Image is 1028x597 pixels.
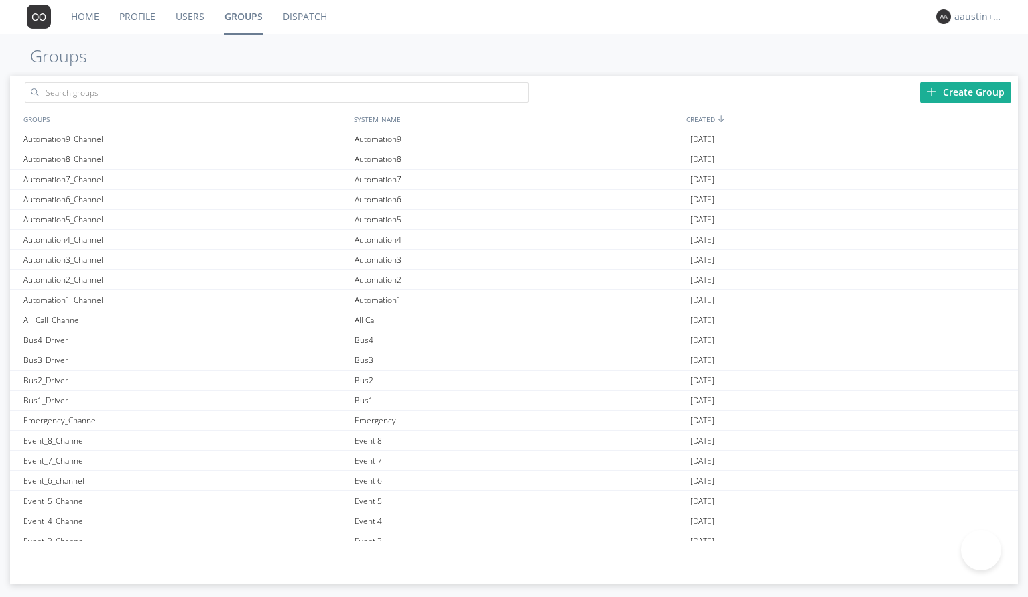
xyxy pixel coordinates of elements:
[954,10,1005,23] div: aaustin+ovc1+org
[690,190,714,210] span: [DATE]
[351,391,687,410] div: Bus1
[20,230,351,249] div: Automation4_Channel
[20,170,351,189] div: Automation7_Channel
[690,451,714,471] span: [DATE]
[10,270,1017,290] a: Automation2_ChannelAutomation2[DATE]
[10,511,1017,531] a: Event_4_ChannelEvent 4[DATE]
[690,129,714,149] span: [DATE]
[690,511,714,531] span: [DATE]
[936,9,951,24] img: 373638.png
[351,250,687,269] div: Automation3
[27,5,51,29] img: 373638.png
[351,471,687,490] div: Event 6
[20,310,351,330] div: All_Call_Channel
[20,109,347,129] div: GROUPS
[20,531,351,551] div: Event_3_Channel
[10,149,1017,170] a: Automation8_ChannelAutomation8[DATE]
[20,210,351,229] div: Automation5_Channel
[351,170,687,189] div: Automation7
[20,190,351,209] div: Automation6_Channel
[351,129,687,149] div: Automation9
[690,391,714,411] span: [DATE]
[351,210,687,229] div: Automation5
[351,511,687,531] div: Event 4
[20,371,351,390] div: Bus2_Driver
[10,250,1017,270] a: Automation3_ChannelAutomation3[DATE]
[351,290,687,310] div: Automation1
[690,170,714,190] span: [DATE]
[10,129,1017,149] a: Automation9_ChannelAutomation9[DATE]
[683,109,1017,129] div: CREATED
[350,109,683,129] div: SYSTEM_NAME
[10,310,1017,330] a: All_Call_ChannelAll Call[DATE]
[10,330,1017,350] a: Bus4_DriverBus4[DATE]
[690,330,714,350] span: [DATE]
[690,471,714,491] span: [DATE]
[351,431,687,450] div: Event 8
[10,210,1017,230] a: Automation5_ChannelAutomation5[DATE]
[10,471,1017,491] a: Event_6_channelEvent 6[DATE]
[20,290,351,310] div: Automation1_Channel
[20,250,351,269] div: Automation3_Channel
[20,149,351,169] div: Automation8_Channel
[10,491,1017,511] a: Event_5_ChannelEvent 5[DATE]
[20,431,351,450] div: Event_8_Channel
[20,330,351,350] div: Bus4_Driver
[351,491,687,511] div: Event 5
[351,531,687,551] div: Event 3
[351,190,687,209] div: Automation6
[10,431,1017,451] a: Event_8_ChannelEvent 8[DATE]
[351,411,687,430] div: Emergency
[10,451,1017,471] a: Event_7_ChannelEvent 7[DATE]
[20,129,351,149] div: Automation9_Channel
[920,82,1011,103] div: Create Group
[690,149,714,170] span: [DATE]
[690,491,714,511] span: [DATE]
[10,190,1017,210] a: Automation6_ChannelAutomation6[DATE]
[690,270,714,290] span: [DATE]
[25,82,529,103] input: Search groups
[690,350,714,371] span: [DATE]
[20,511,351,531] div: Event_4_Channel
[351,350,687,370] div: Bus3
[351,451,687,470] div: Event 7
[690,431,714,451] span: [DATE]
[20,471,351,490] div: Event_6_channel
[351,310,687,330] div: All Call
[690,230,714,250] span: [DATE]
[10,170,1017,190] a: Automation7_ChannelAutomation7[DATE]
[351,371,687,390] div: Bus2
[10,230,1017,250] a: Automation4_ChannelAutomation4[DATE]
[690,310,714,330] span: [DATE]
[690,371,714,391] span: [DATE]
[20,350,351,370] div: Bus3_Driver
[351,230,687,249] div: Automation4
[20,491,351,511] div: Event_5_Channel
[351,330,687,350] div: Bus4
[10,531,1017,551] a: Event_3_ChannelEvent 3[DATE]
[10,391,1017,411] a: Bus1_DriverBus1[DATE]
[20,391,351,410] div: Bus1_Driver
[690,210,714,230] span: [DATE]
[20,270,351,289] div: Automation2_Channel
[10,411,1017,431] a: Emergency_ChannelEmergency[DATE]
[20,411,351,430] div: Emergency_Channel
[690,531,714,551] span: [DATE]
[690,250,714,270] span: [DATE]
[690,411,714,431] span: [DATE]
[351,270,687,289] div: Automation2
[10,290,1017,310] a: Automation1_ChannelAutomation1[DATE]
[10,350,1017,371] a: Bus3_DriverBus3[DATE]
[690,290,714,310] span: [DATE]
[927,87,936,96] img: plus.svg
[20,451,351,470] div: Event_7_Channel
[961,530,1001,570] iframe: Toggle Customer Support
[10,371,1017,391] a: Bus2_DriverBus2[DATE]
[351,149,687,169] div: Automation8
